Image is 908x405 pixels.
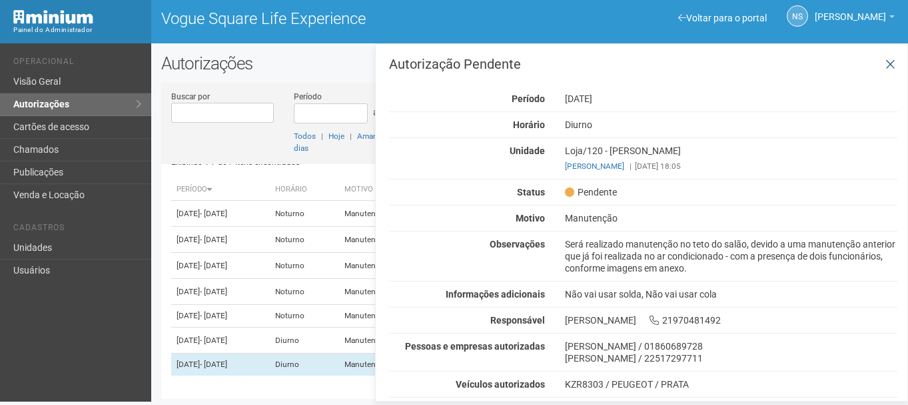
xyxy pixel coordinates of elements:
[490,315,545,326] strong: Responsável
[787,5,808,27] a: NS
[555,238,907,274] div: Será realizado manutenção no teto do salão, devido a uma manutenção anterior que já foi realizada...
[555,93,907,105] div: [DATE]
[678,13,767,23] a: Voltar para o portal
[339,253,427,279] td: Manutenção
[357,131,386,141] a: Amanhã
[270,227,338,253] td: Noturno
[339,227,427,253] td: Manutenção
[171,253,270,279] td: [DATE]
[200,287,227,296] span: - [DATE]
[13,24,141,36] div: Painel do Administrador
[200,261,227,270] span: - [DATE]
[171,91,210,103] label: Buscar por
[171,279,270,305] td: [DATE]
[555,119,907,131] div: Diurno
[513,119,545,130] strong: Horário
[446,289,545,300] strong: Informações adicionais
[200,336,227,345] span: - [DATE]
[555,288,907,300] div: Não vai usar solda, Não vai usar cola
[339,279,427,305] td: Manutenção
[516,213,545,224] strong: Motivo
[565,378,897,390] div: KZR8303 / PEUGEOT / PRATA
[270,253,338,279] td: Noturno
[565,160,897,172] div: [DATE] 18:05
[171,179,270,201] th: Período
[161,53,898,73] h2: Autorizações
[200,360,227,369] span: - [DATE]
[555,314,907,326] div: [PERSON_NAME] 21970481492
[270,328,338,354] td: Diurno
[171,354,270,376] td: [DATE]
[510,145,545,156] strong: Unidade
[339,201,427,227] td: Manutenção
[13,223,141,237] li: Cadastros
[565,352,897,364] div: [PERSON_NAME] / 22517297711
[490,239,545,250] strong: Observações
[171,305,270,328] td: [DATE]
[339,305,427,328] td: Manutenção
[13,57,141,71] li: Operacional
[294,91,322,103] label: Período
[270,179,338,201] th: Horário
[555,212,907,224] div: Manutenção
[815,13,895,24] a: [PERSON_NAME]
[555,145,907,172] div: Loja/120 - [PERSON_NAME]
[456,379,545,390] strong: Veículos autorizados
[339,354,427,376] td: Manutenção
[200,311,227,320] span: - [DATE]
[373,107,378,117] span: a
[389,57,897,71] h3: Autorização Pendente
[161,10,520,27] h1: Vogue Square Life Experience
[294,131,316,141] a: Todos
[270,279,338,305] td: Noturno
[328,131,344,141] a: Hoje
[565,161,624,171] a: [PERSON_NAME]
[171,328,270,354] td: [DATE]
[321,131,323,141] span: |
[270,305,338,328] td: Noturno
[270,201,338,227] td: Noturno
[200,235,227,244] span: - [DATE]
[270,354,338,376] td: Diurno
[405,341,545,352] strong: Pessoas e empresas autorizadas
[512,93,545,104] strong: Período
[565,186,617,198] span: Pendente
[171,201,270,227] td: [DATE]
[171,227,270,253] td: [DATE]
[339,328,427,354] td: Manutenção
[517,187,545,197] strong: Status
[630,161,632,171] span: |
[200,209,227,218] span: - [DATE]
[565,340,897,352] div: [PERSON_NAME] / 01860689728
[339,179,427,201] th: Motivo
[350,131,352,141] span: |
[13,10,93,24] img: Minium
